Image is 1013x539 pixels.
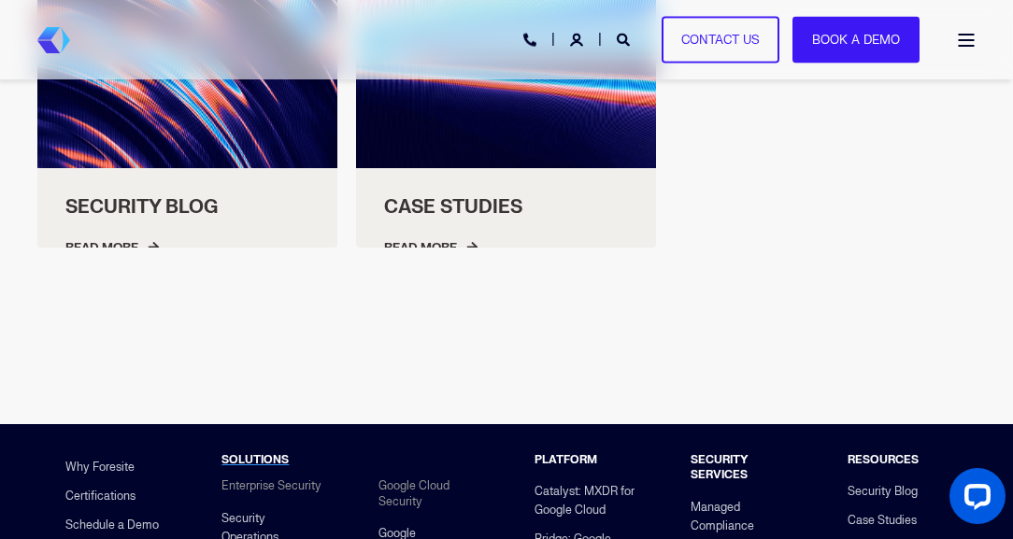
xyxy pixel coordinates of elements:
[792,16,920,64] a: Book a Demo
[691,452,748,483] span: SECURITY SERVICES
[617,31,634,47] a: Open Search
[570,31,587,47] a: Login
[848,506,917,535] a: Case Studies
[848,476,918,534] div: Navigation Menu
[65,481,136,510] a: Certifications
[662,16,779,64] a: Contact Us
[948,24,985,56] a: Open Burger Menu
[535,476,635,524] a: Catalyst: MXDR for Google Cloud
[848,476,918,505] a: Security Blog
[848,452,919,467] span: RESOURCES
[65,510,159,539] a: Schedule a Demo
[65,452,135,481] a: Why Foresite
[221,478,321,493] span: Enterprise Security
[221,452,289,468] a: SOLUTIONS
[37,27,70,53] a: Back to Home
[935,461,1013,539] iframe: LiveChat chat widget
[37,27,70,53] img: Foresite brand mark, a hexagon shape of blues with a directional arrow to the right hand side
[535,452,597,467] span: PLATFORM
[378,478,449,509] span: Google Cloud Security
